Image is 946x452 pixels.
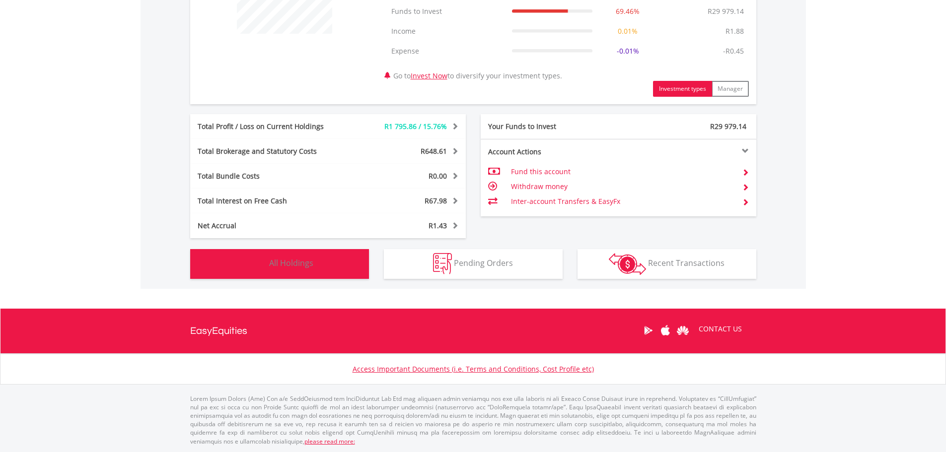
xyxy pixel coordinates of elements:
[433,253,452,274] img: pending_instructions-wht.png
[712,81,749,97] button: Manager
[511,164,734,179] td: Fund this account
[511,179,734,194] td: Withdraw money
[692,315,749,343] a: CONTACT US
[304,437,355,446] a: please read more:
[190,309,247,353] a: EasyEquities
[454,258,513,268] span: Pending Orders
[190,394,756,446] p: Lorem Ipsum Dolors (Ame) Con a/e SeddOeiusmod tem InciDiduntut Lab Etd mag aliquaen admin veniamq...
[481,122,619,131] div: Your Funds to Invest
[640,315,657,346] a: Google Play
[597,21,658,41] td: 0.01%
[386,41,507,61] td: Expense
[429,171,447,181] span: R0.00
[384,122,447,131] span: R1 795.86 / 15.76%
[411,71,447,80] a: Invest Now
[703,1,749,21] td: R29 979.14
[721,21,749,41] td: R1.88
[481,147,619,157] div: Account Actions
[609,253,646,275] img: transactions-zar-wht.png
[269,258,313,268] span: All Holdings
[674,315,692,346] a: Huawei
[190,122,351,131] div: Total Profit / Loss on Current Holdings
[425,196,447,205] span: R67.98
[386,21,507,41] td: Income
[718,41,749,61] td: -R0.45
[597,41,658,61] td: -0.01%
[353,364,594,374] a: Access Important Documents (i.e. Terms and Conditions, Cost Profile etc)
[246,253,267,274] img: holdings-wht.png
[578,249,756,279] button: Recent Transactions
[190,249,369,279] button: All Holdings
[653,81,712,97] button: Investment types
[657,315,674,346] a: Apple
[511,194,734,209] td: Inter-account Transfers & EasyFx
[421,146,447,156] span: R648.61
[384,249,563,279] button: Pending Orders
[190,221,351,231] div: Net Accrual
[386,1,507,21] td: Funds to Invest
[429,221,447,230] span: R1.43
[648,258,725,268] span: Recent Transactions
[710,122,746,131] span: R29 979.14
[597,1,658,21] td: 69.46%
[190,196,351,206] div: Total Interest on Free Cash
[190,146,351,156] div: Total Brokerage and Statutory Costs
[190,171,351,181] div: Total Bundle Costs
